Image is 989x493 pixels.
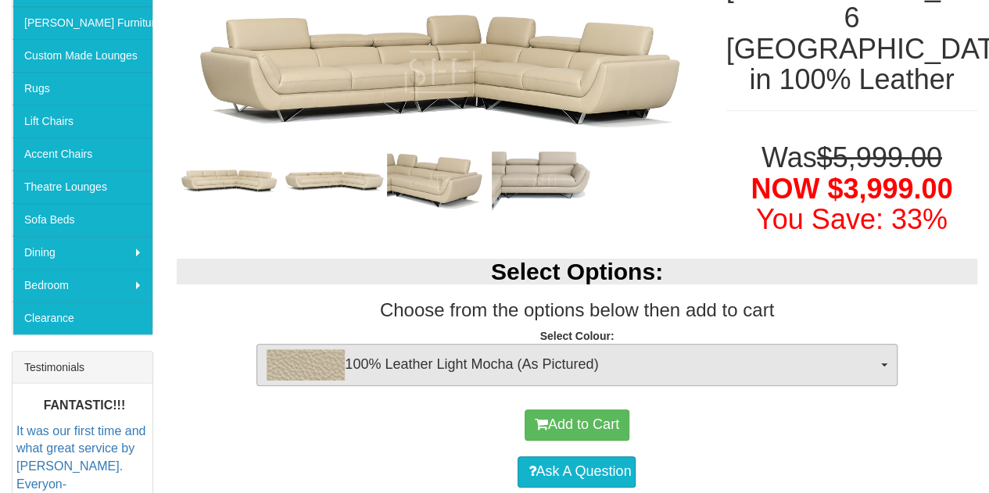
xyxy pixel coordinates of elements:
img: 100% Leather Light Mocha (As Pictured) [267,349,345,380]
span: NOW $3,999.00 [751,173,952,205]
a: [PERSON_NAME] Furniture [13,6,152,39]
a: Lift Chairs [13,105,152,138]
a: Clearance [13,302,152,334]
a: Accent Chairs [13,138,152,170]
b: Select Options: [491,259,663,284]
a: Bedroom [13,269,152,302]
a: Rugs [13,72,152,105]
a: Ask A Question [518,456,636,488]
div: Testimonials [13,352,152,384]
span: 100% Leather Light Mocha (As Pictured) [267,349,876,380]
b: FANTASTIC!!! [44,398,126,411]
a: Sofa Beds [13,203,152,236]
del: $5,999.00 [817,141,942,173]
button: 100% Leather Light Mocha (As Pictured)100% Leather Light Mocha (As Pictured) [256,344,897,386]
a: Dining [13,236,152,269]
a: Theatre Lounges [13,170,152,203]
font: You Save: 33% [756,203,948,235]
h3: Choose from the options below then add to cart [177,300,977,320]
strong: Select Colour: [539,330,614,342]
a: Custom Made Lounges [13,39,152,72]
button: Add to Cart [525,409,629,441]
h1: Was [726,142,977,235]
